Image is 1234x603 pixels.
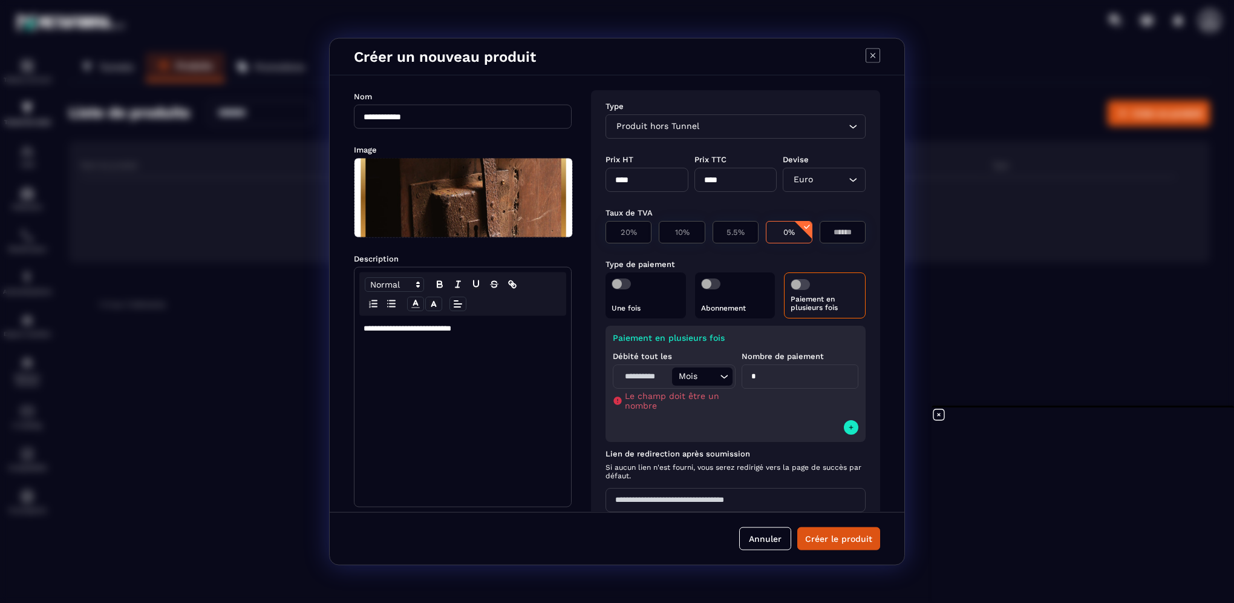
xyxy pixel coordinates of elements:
span: Mois [676,370,700,383]
span: Si aucun lien n'est fourni, vous serez redirigé vers la page de succès par défaut. [606,463,866,480]
p: Paiement en plusieurs fois [613,333,858,343]
p: Paiement en plusieurs fois [791,295,859,312]
span: Le champ doit être un nombre [625,391,730,410]
label: Taux de TVA [606,208,653,217]
input: Search for option [702,120,846,133]
input: Search for option [815,173,846,186]
label: Débité tout les [613,352,672,361]
label: Prix HT [606,155,633,164]
span: Euro [791,173,815,186]
label: Nombre de paiement [742,352,824,361]
p: 10% [665,228,698,237]
p: Abonnement [701,304,769,312]
label: Devise [783,155,809,164]
p: 5.5% [719,228,752,237]
label: Prix TTC [694,155,726,164]
div: Search for option [672,367,733,386]
button: Créer le produit [797,527,880,550]
div: Search for option [606,114,866,139]
label: Lien de redirection après soumission [606,449,866,458]
label: Type de paiement [606,260,675,269]
p: 0% [772,228,805,237]
label: Type [606,102,624,111]
p: Une fois [612,304,680,312]
label: Description [354,254,399,263]
label: Nom [354,92,372,101]
h4: Créer un nouveau produit [354,48,536,65]
label: Image [354,145,377,154]
button: Annuler [739,527,791,550]
div: Search for option [783,168,866,192]
span: Produit hors Tunnel [613,120,702,133]
p: 20% [612,228,645,237]
input: Search for option [700,370,717,383]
